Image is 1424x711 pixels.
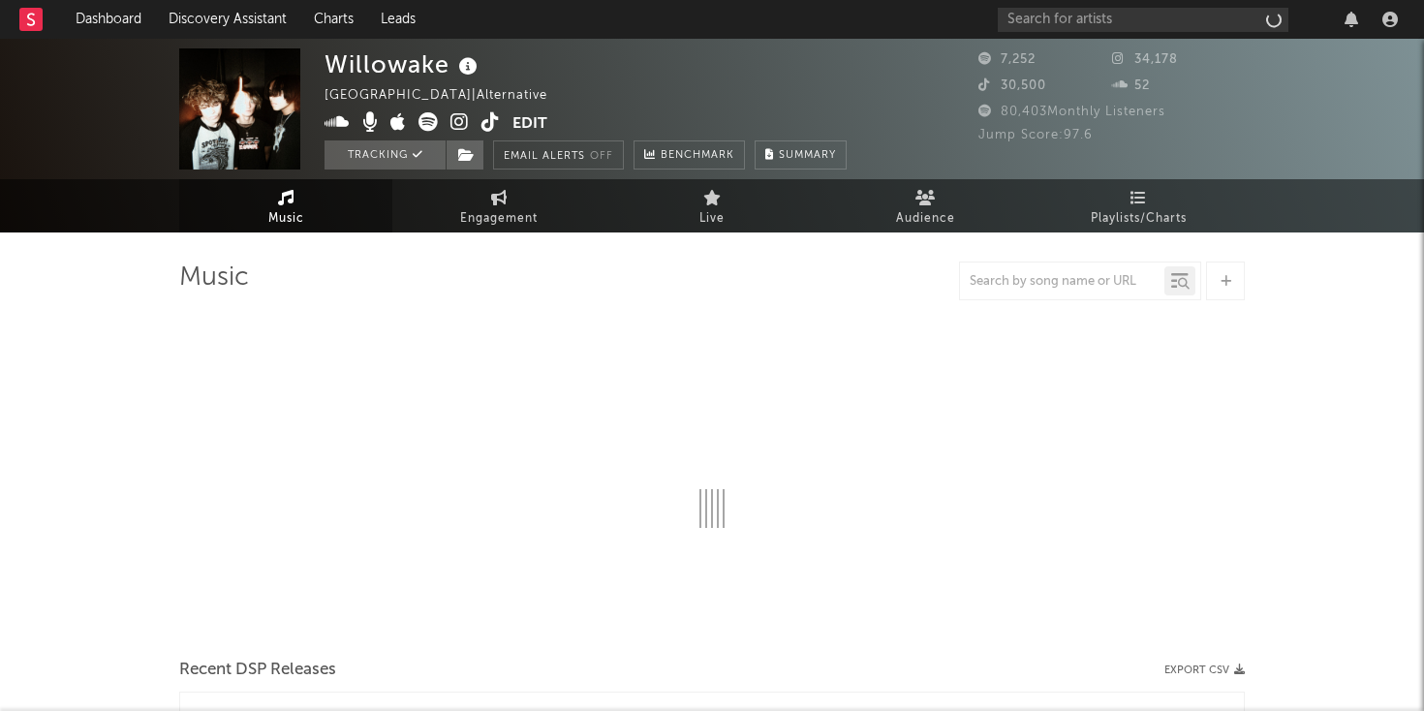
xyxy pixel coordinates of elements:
[819,179,1032,232] a: Audience
[493,140,624,170] button: Email AlertsOff
[998,8,1288,32] input: Search for artists
[978,129,1093,141] span: Jump Score: 97.6
[1112,79,1150,92] span: 52
[179,179,392,232] a: Music
[1112,53,1178,66] span: 34,178
[605,179,819,232] a: Live
[512,112,547,137] button: Edit
[634,140,745,170] a: Benchmark
[460,207,538,231] span: Engagement
[325,84,570,108] div: [GEOGRAPHIC_DATA] | Alternative
[1091,207,1187,231] span: Playlists/Charts
[978,106,1165,118] span: 80,403 Monthly Listeners
[1164,665,1245,676] button: Export CSV
[1032,179,1245,232] a: Playlists/Charts
[896,207,955,231] span: Audience
[755,140,847,170] button: Summary
[960,274,1164,290] input: Search by song name or URL
[392,179,605,232] a: Engagement
[978,53,1036,66] span: 7,252
[699,207,725,231] span: Live
[268,207,304,231] span: Music
[325,140,446,170] button: Tracking
[590,151,613,162] em: Off
[978,79,1046,92] span: 30,500
[179,659,336,682] span: Recent DSP Releases
[661,144,734,168] span: Benchmark
[325,48,482,80] div: Willowake
[779,150,836,161] span: Summary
